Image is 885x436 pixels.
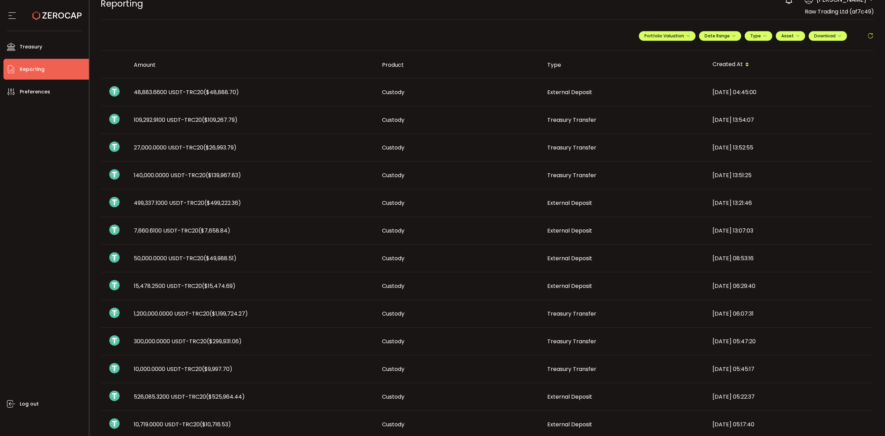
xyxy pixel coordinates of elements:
[382,88,404,96] span: Custody
[707,171,872,179] div: [DATE] 13:51:25
[745,31,772,41] button: Type
[134,88,239,96] span: 48,883.6600 USDT-TRC20
[134,282,235,290] span: 15,478.2500 USDT-TRC20
[376,61,542,69] div: Product
[20,87,50,97] span: Preferences
[750,33,767,39] span: Type
[202,365,232,373] span: ($9,997.70)
[547,393,592,401] span: External Deposit
[203,144,236,152] span: ($26,993.79)
[134,420,231,428] span: 10,719.0000 USDT-TRC20
[382,199,404,207] span: Custody
[134,365,232,373] span: 10,000.0000 USDT-TRC20
[134,337,242,345] span: 300,000.0000 USDT-TRC20
[202,116,237,124] span: ($109,267.79)
[109,391,120,401] img: usdt_portfolio.svg
[134,254,236,262] span: 50,000.0000 USDT-TRC20
[20,399,39,409] span: Log out
[805,8,874,16] span: Raw Trading Ltd (af7c49)
[547,365,596,373] span: Treasury Transfer
[382,116,404,124] span: Custody
[204,199,241,207] span: ($499,222.36)
[707,337,872,345] div: [DATE] 05:47:20
[707,393,872,401] div: [DATE] 05:22:37
[705,33,736,39] span: Date Range
[707,420,872,428] div: [DATE] 05:17:40
[109,169,120,180] img: usdt_portfolio.svg
[644,33,690,39] span: Portfolio Valuation
[128,61,376,69] div: Amount
[200,420,231,428] span: ($10,716.53)
[547,420,592,428] span: External Deposit
[707,282,872,290] div: [DATE] 06:29:40
[547,88,592,96] span: External Deposit
[109,86,120,97] img: usdt_portfolio.svg
[206,171,241,179] span: ($139,967.83)
[382,227,404,235] span: Custody
[707,227,872,235] div: [DATE] 13:07:03
[547,227,592,235] span: External Deposit
[109,335,120,346] img: usdt_portfolio.svg
[20,42,42,52] span: Treasury
[109,225,120,235] img: usdt_portfolio.svg
[198,227,230,235] span: ($7,658.84)
[547,282,592,290] span: External Deposit
[547,116,596,124] span: Treasury Transfer
[547,254,592,262] span: External Deposit
[109,363,120,373] img: usdt_portfolio.svg
[382,310,404,318] span: Custody
[547,171,596,179] span: Treasury Transfer
[809,31,847,41] button: Download
[134,144,236,152] span: 27,000.0000 USDT-TRC20
[781,33,794,39] span: Asset
[20,64,45,74] span: Reporting
[134,199,241,207] span: 499,337.1000 USDT-TRC20
[814,33,841,39] span: Download
[707,88,872,96] div: [DATE] 04:45:00
[109,197,120,207] img: usdt_portfolio.svg
[707,116,872,124] div: [DATE] 13:54:07
[707,365,872,373] div: [DATE] 05:45:17
[707,310,872,318] div: [DATE] 06:07:31
[207,337,242,345] span: ($299,931.06)
[776,31,805,41] button: Asset
[699,31,741,41] button: Date Range
[109,308,120,318] img: usdt_portfolio.svg
[707,254,872,262] div: [DATE] 08:53:16
[134,393,245,401] span: 526,085.3200 USDT-TRC20
[202,282,235,290] span: ($15,474.69)
[109,418,120,429] img: usdt_portfolio.svg
[109,280,120,290] img: usdt_portfolio.svg
[707,199,872,207] div: [DATE] 13:21:46
[547,144,596,152] span: Treasury Transfer
[206,393,245,401] span: ($525,964.44)
[707,144,872,152] div: [DATE] 13:52:55
[547,310,596,318] span: Treasury Transfer
[204,88,239,96] span: ($48,888.70)
[209,310,248,318] span: ($1,199,724.27)
[707,59,872,71] div: Created At
[382,337,404,345] span: Custody
[382,365,404,373] span: Custody
[109,114,120,124] img: usdt_portfolio.svg
[134,171,241,179] span: 140,000.0000 USDT-TRC20
[204,254,236,262] span: ($49,988.51)
[382,393,404,401] span: Custody
[382,282,404,290] span: Custody
[547,337,596,345] span: Treasury Transfer
[109,142,120,152] img: usdt_portfolio.svg
[850,403,885,436] iframe: Chat Widget
[382,420,404,428] span: Custody
[134,310,248,318] span: 1,200,000.0000 USDT-TRC20
[547,199,592,207] span: External Deposit
[134,227,230,235] span: 7,660.6100 USDT-TRC20
[382,171,404,179] span: Custody
[134,116,237,124] span: 109,292.9100 USDT-TRC20
[639,31,696,41] button: Portfolio Valuation
[109,252,120,263] img: usdt_portfolio.svg
[542,61,707,69] div: Type
[382,254,404,262] span: Custody
[382,144,404,152] span: Custody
